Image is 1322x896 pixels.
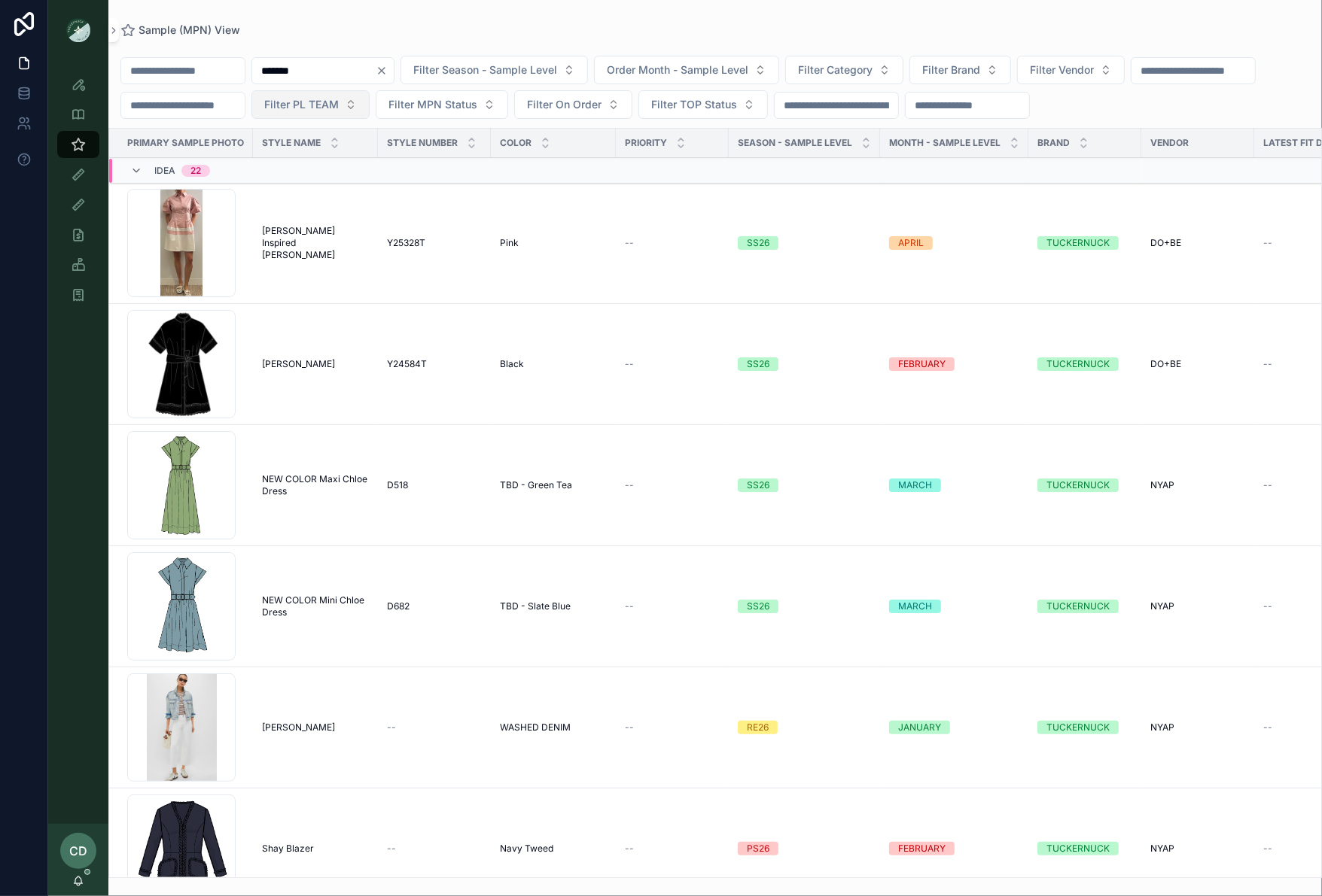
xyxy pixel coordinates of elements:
[747,478,769,492] div: SS26
[889,600,1019,613] a: MARCH
[625,137,667,149] span: PRIORITY
[909,56,1011,84] button: Select Button
[251,90,370,119] button: Select Button
[139,23,240,38] span: Sample (MPN) View
[387,600,482,612] a: D682
[1037,357,1132,371] a: TUCKERNUCK
[607,62,748,77] span: Order Month - Sample Level
[1037,478,1132,492] a: TUCKERNUCK
[625,721,634,734] span: --
[127,137,244,149] span: PRIMARY SAMPLE PHOTO
[798,62,873,77] span: Filter Category
[625,358,720,370] a: --
[500,237,607,249] a: Pink
[514,90,632,119] button: Select Button
[500,479,572,491] span: TBD - Green Tea
[500,843,553,855] span: Navy Tweed
[747,357,769,371] div: SS26
[387,721,396,734] span: --
[898,721,941,734] div: JANUARY
[625,600,634,612] span: --
[262,594,369,618] a: NEW COLOR Mini Chloe Dress
[500,237,519,249] span: Pink
[898,236,924,250] div: APRIL
[1150,237,1181,249] span: DO+BE
[738,236,871,250] a: SS26
[1150,479,1245,491] a: NYAP
[738,600,871,613] a: SS26
[262,473,369,497] a: NEW COLOR Maxi Chloe Dress
[527,97,602,112] span: Filter On Order
[651,97,737,112] span: Filter TOP Status
[1263,479,1272,491] span: --
[1046,600,1110,613] div: TUCKERNUCK
[262,843,369,855] a: Shay Blazer
[262,225,369,261] a: [PERSON_NAME] Inspired [PERSON_NAME]
[387,721,482,734] a: --
[190,166,201,178] div: 22
[387,600,410,612] span: D682
[1046,478,1110,492] div: TUCKERNUCK
[500,721,571,734] span: WASHED DENIM
[1037,600,1132,613] a: TUCKERNUCK
[738,721,871,734] a: RE26
[898,357,946,371] div: FEBRUARY
[1150,137,1189,149] span: Vendor
[1150,721,1245,734] a: NYAP
[625,600,720,612] a: --
[747,721,769,734] div: RE26
[625,479,720,491] a: --
[1263,358,1272,370] span: --
[387,479,408,491] span: D518
[500,600,571,612] span: TBD - Slate Blue
[738,842,871,855] a: PS26
[69,842,87,860] span: CD
[376,90,508,119] button: Select Button
[889,721,1019,734] a: JANUARY
[1150,843,1174,855] span: NYAP
[747,236,769,250] div: SS26
[1017,56,1125,84] button: Select Button
[625,479,634,491] span: --
[1037,721,1132,734] a: TUCKERNUCK
[1046,721,1110,734] div: TUCKERNUCK
[1046,357,1110,371] div: TUCKERNUCK
[387,843,396,855] span: --
[66,18,90,42] img: App logo
[262,137,321,149] span: Style Name
[625,237,720,249] a: --
[500,721,607,734] a: WASHED DENIM
[500,479,607,491] a: TBD - Green Tea
[889,236,1019,250] a: APRIL
[262,358,369,370] a: [PERSON_NAME]
[500,358,524,370] span: Black
[262,358,335,370] span: [PERSON_NAME]
[376,65,394,77] button: Clear
[154,166,175,178] span: Idea
[1150,237,1245,249] a: DO+BE
[387,137,458,149] span: Style Number
[898,478,932,492] div: MARCH
[1037,236,1132,250] a: TUCKERNUCK
[387,237,482,249] a: Y25328T
[413,62,557,77] span: Filter Season - Sample Level
[1150,843,1245,855] a: NYAP
[898,600,932,613] div: MARCH
[387,237,425,249] span: Y25328T
[1046,842,1110,855] div: TUCKERNUCK
[1037,137,1070,149] span: Brand
[1030,62,1094,77] span: Filter Vendor
[387,843,482,855] a: --
[500,600,607,612] a: TBD - Slate Blue
[1150,721,1174,734] span: NYAP
[388,97,477,112] span: Filter MPN Status
[387,358,427,370] span: Y24584T
[387,358,482,370] a: Y24584T
[1150,600,1174,612] span: NYAP
[1263,600,1272,612] span: --
[264,97,339,112] span: Filter PL TEAM
[747,600,769,613] div: SS26
[1263,843,1272,855] span: --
